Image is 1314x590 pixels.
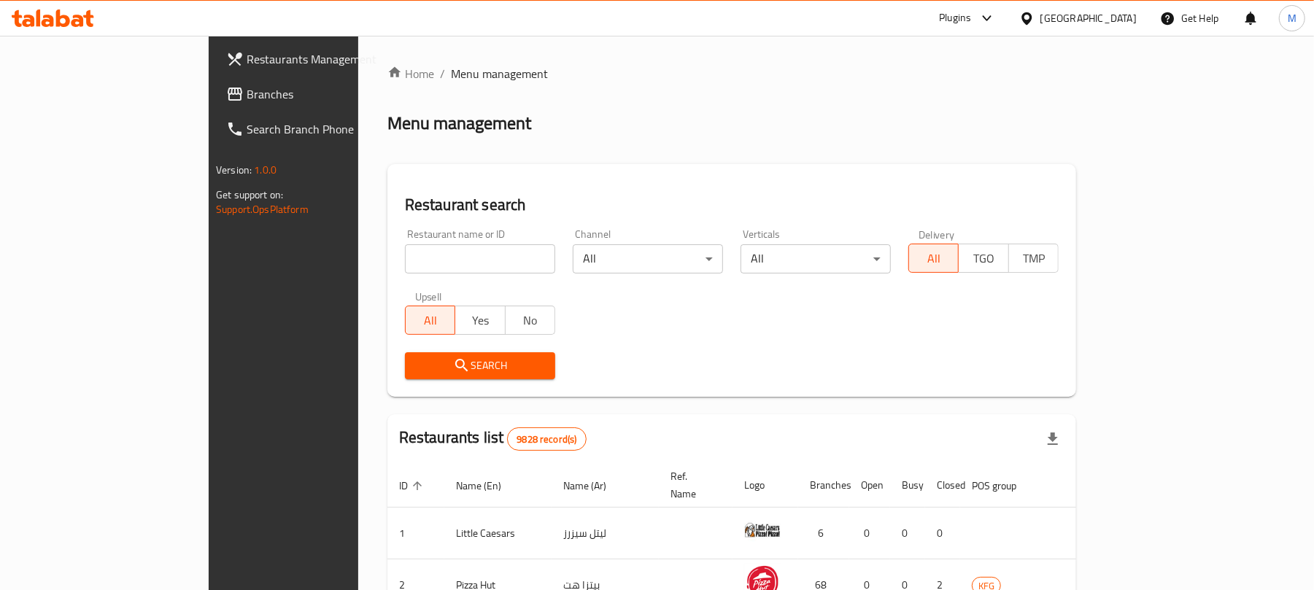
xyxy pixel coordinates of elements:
[798,508,849,559] td: 6
[405,194,1059,216] h2: Restaurant search
[507,427,586,451] div: Total records count
[849,463,890,508] th: Open
[456,477,520,494] span: Name (En)
[552,508,659,559] td: ليتل سيزرز
[387,65,1076,82] nav: breadcrumb
[890,463,925,508] th: Busy
[216,160,252,179] span: Version:
[444,508,552,559] td: Little Caesars
[958,244,1008,273] button: TGO
[505,306,555,335] button: No
[965,248,1002,269] span: TGO
[405,244,555,273] input: Search for restaurant name or ID..
[1015,248,1053,269] span: TMP
[744,512,781,548] img: Little Caesars
[908,244,959,273] button: All
[399,477,427,494] span: ID
[741,244,891,273] div: All
[573,244,723,273] div: All
[387,112,531,135] h2: Menu management
[1040,10,1137,26] div: [GEOGRAPHIC_DATA]
[405,306,455,335] button: All
[925,463,960,508] th: Closed
[890,508,925,559] td: 0
[915,248,953,269] span: All
[247,120,417,138] span: Search Branch Phone
[670,467,715,502] span: Ref. Name
[216,200,309,219] a: Support.OpsPlatform
[939,9,971,27] div: Plugins
[461,310,499,331] span: Yes
[451,65,548,82] span: Menu management
[1008,244,1059,273] button: TMP
[254,160,277,179] span: 1.0.0
[563,477,625,494] span: Name (Ar)
[919,229,955,239] label: Delivery
[247,50,417,68] span: Restaurants Management
[411,310,449,331] span: All
[405,352,555,379] button: Search
[216,185,283,204] span: Get support on:
[508,432,585,446] span: 9828 record(s)
[215,77,428,112] a: Branches
[1288,10,1296,26] span: M
[440,65,445,82] li: /
[215,42,428,77] a: Restaurants Management
[399,427,587,451] h2: Restaurants list
[415,291,442,301] label: Upsell
[215,112,428,147] a: Search Branch Phone
[1035,422,1070,457] div: Export file
[733,463,798,508] th: Logo
[417,357,544,375] span: Search
[925,508,960,559] td: 0
[247,85,417,103] span: Branches
[511,310,549,331] span: No
[972,477,1035,494] span: POS group
[455,306,505,335] button: Yes
[798,463,849,508] th: Branches
[849,508,890,559] td: 0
